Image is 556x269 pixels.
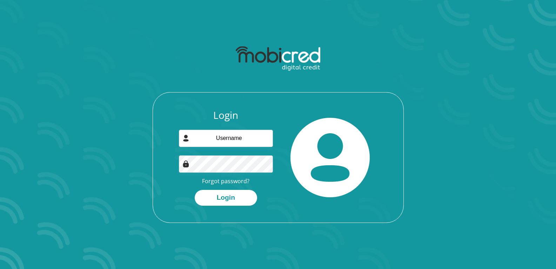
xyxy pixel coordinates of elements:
button: Login [195,190,257,206]
h3: Login [179,109,273,121]
input: Username [179,130,273,147]
img: user-icon image [182,135,189,142]
img: Image [182,160,189,167]
a: Forgot password? [202,177,249,185]
img: mobicred logo [236,46,320,71]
